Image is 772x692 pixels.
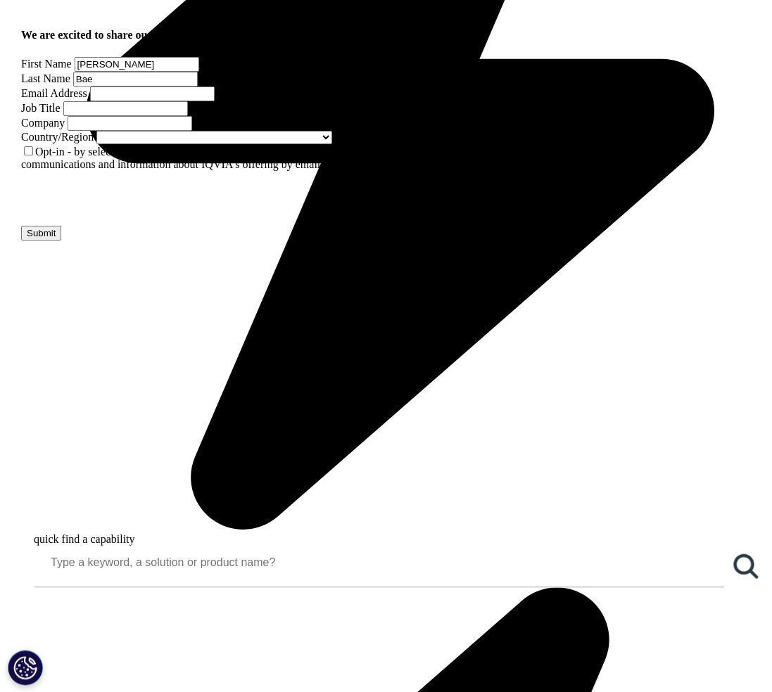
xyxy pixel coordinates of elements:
[21,117,65,129] label: Company
[21,146,323,170] label: Opt-in - by selecting this box, I consent to receiving marketing communications and information a...
[21,171,235,226] iframe: reCAPTCHA
[21,29,347,41] h4: We are excited to share our latest thinking with you.
[34,545,724,579] input: Search
[733,553,758,578] svg: Search
[21,87,87,99] label: Email Address
[21,226,61,241] input: Submit
[34,532,135,544] span: quick find a capability
[21,72,70,84] label: Last Name
[21,131,94,143] label: Country/Region
[24,146,33,155] input: Opt-in - by selecting this box, I consent to receiving marketing communications and information a...
[8,650,43,685] button: Cookies Settings
[21,58,72,70] label: First Name
[724,545,766,587] a: Search
[21,102,61,114] label: Job Title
